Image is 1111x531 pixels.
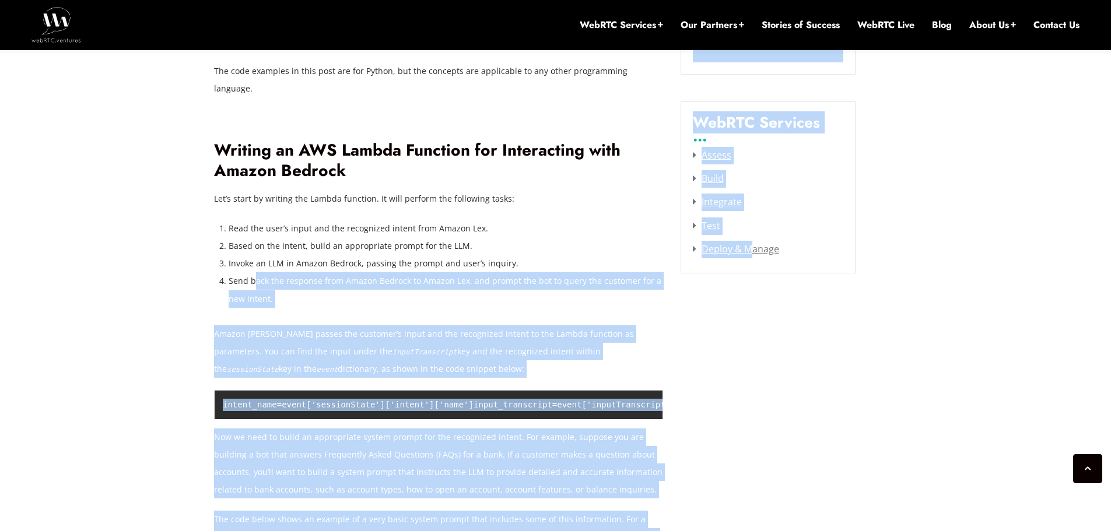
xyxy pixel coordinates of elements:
span: [ [434,400,439,409]
span: ] [380,400,385,409]
a: Stories of Success [762,19,840,31]
a: Contact Us [1033,19,1080,31]
p: Let’s start by writing the Lambda function. It will perform the following tasks: [214,190,663,208]
span: 'name' [439,400,469,409]
span: [ [385,400,390,409]
span: 'sessionState' [311,400,380,409]
a: About Us [969,19,1016,31]
span: 'intent' [390,400,429,409]
a: WebRTC Live [857,19,914,31]
p: Now we need to build an appropriate system prompt for the recognized intent. For example, suppose... [214,428,663,498]
li: Invoke an LLM in Amazon Bedrock, passing the prompt and user’s inquiry. [229,255,663,272]
a: Blog [932,19,952,31]
li: Send back the response from Amazon Bedrock to Amazon Lex, and prompt the bot to query the custome... [229,272,663,307]
a: WebRTC Services [580,19,663,31]
li: Read the user’s input and the recognized intent from Amazon Lex. [229,220,663,237]
label: WebRTC Services [693,114,820,140]
a: Test [693,219,720,232]
code: event [317,365,338,374]
span: [ [581,400,586,409]
span: = [552,400,557,409]
a: Integrate [693,195,742,208]
li: Based on the intent, build an appropriate prompt for the LLM. [229,237,663,255]
span: 'inputTranscript' [587,400,670,409]
code: sessionState [227,365,279,374]
p: Amazon [PERSON_NAME] passes the customer’s input and the recognized intent to the Lambda function... [214,325,663,378]
a: Our Partners [681,19,744,31]
span: ] [429,400,434,409]
a: Deploy & Manage [693,242,779,255]
a: Assess [693,149,731,161]
code: inputTranscript [392,348,457,356]
a: Build [693,172,724,185]
h2: Writing an AWS Lambda Function for Interacting with Amazon Bedrock [214,140,663,181]
p: The code examples in this post are for Python, but the concepts are applicable to any other progr... [214,62,663,97]
span: ] [469,400,474,409]
code: intent_name event input_transcript event [223,400,675,409]
span: [ [306,400,311,409]
img: WebRTC.ventures [31,7,81,42]
span: = [277,400,282,409]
